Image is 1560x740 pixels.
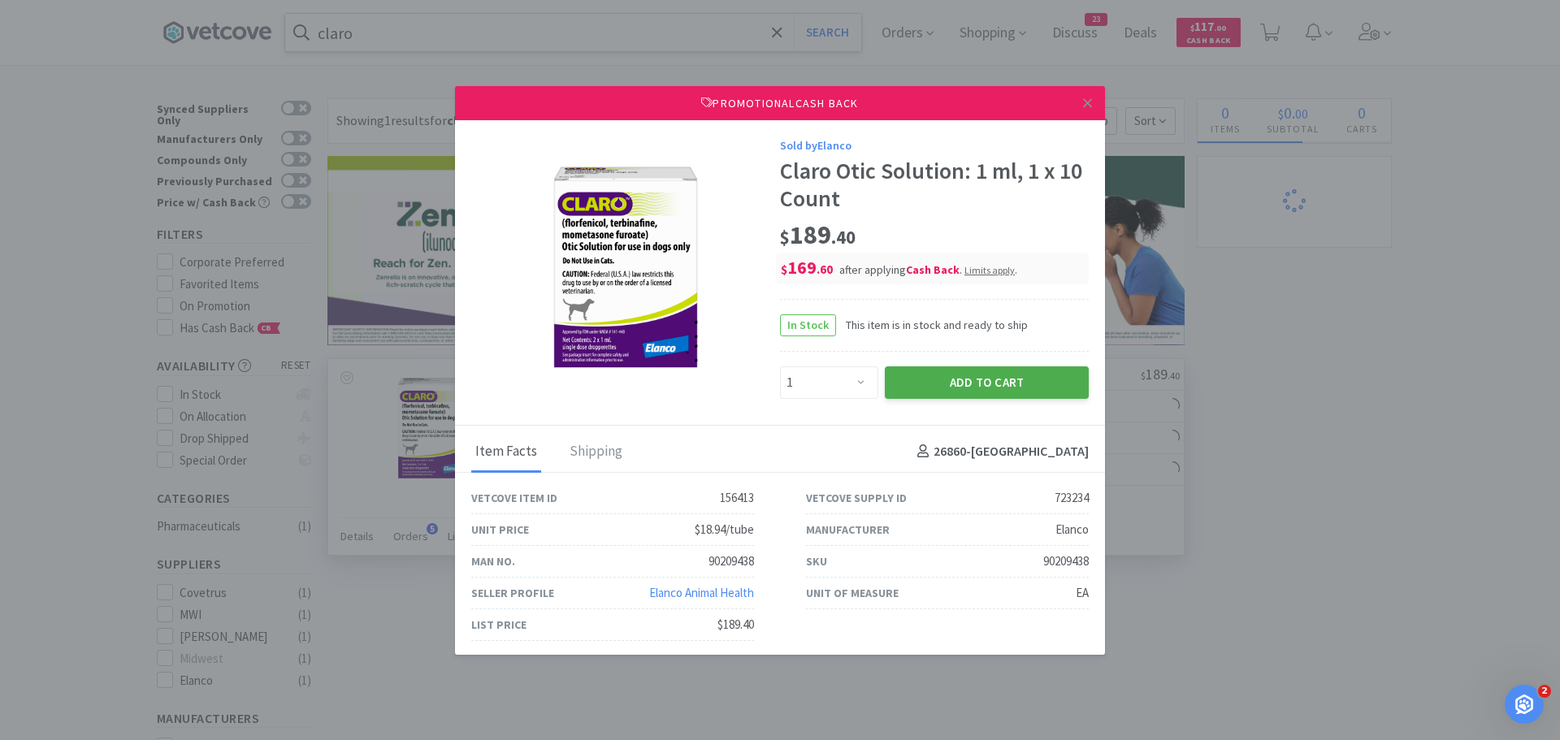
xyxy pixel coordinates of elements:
iframe: Intercom live chat [1505,685,1544,724]
div: Seller Profile [471,584,554,602]
span: $ [780,226,790,249]
a: Elanco Animal Health [649,585,754,600]
div: Promotional Cash Back [455,86,1105,120]
span: 2 [1538,685,1551,698]
div: Shipping [565,432,626,473]
div: Sold by Elanco [780,136,1089,154]
div: 723234 [1055,488,1089,508]
div: Elanco [1055,520,1089,539]
div: SKU [806,552,827,570]
div: Manufacturer [806,521,890,539]
span: Limits apply [964,264,1015,276]
div: EA [1076,583,1089,603]
span: This item is in stock and ready to ship [836,316,1028,334]
div: $189.40 [717,615,754,634]
img: 7a8ee90ef27945ae8b7e8f937fea4155.png [520,162,731,373]
div: . [964,262,1017,277]
span: after applying . [839,262,1017,277]
div: Item Facts [471,432,541,473]
div: Unit Price [471,521,529,539]
span: 189 [780,219,856,251]
button: Add to Cart [885,366,1089,399]
span: $ [781,262,787,277]
div: Vetcove Supply ID [806,489,907,507]
div: 90209438 [708,552,754,571]
i: Cash Back [906,262,960,277]
div: Vetcove Item ID [471,489,557,507]
div: Claro Otic Solution: 1 ml, 1 x 10 Count [780,158,1089,212]
div: Man No. [471,552,515,570]
h4: 26860 - [GEOGRAPHIC_DATA] [911,441,1089,462]
span: . 40 [831,226,856,249]
span: . 60 [817,262,833,277]
div: 90209438 [1043,552,1089,571]
div: 156413 [720,488,754,508]
span: 169 [781,256,833,279]
div: $18.94/tube [695,520,754,539]
span: In Stock [781,315,835,335]
div: Unit of Measure [806,584,899,602]
div: List Price [471,616,526,634]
